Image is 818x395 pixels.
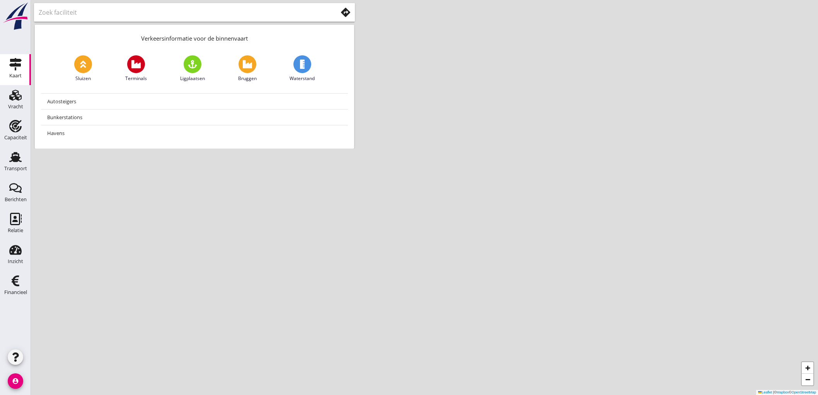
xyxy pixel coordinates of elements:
[75,75,91,82] span: Sluizen
[39,6,327,19] input: Zoek faciliteit
[802,362,813,374] a: Zoom in
[35,25,354,49] div: Verkeersinformatie voor de binnenvaart
[180,55,205,82] a: Ligplaatsen
[8,373,23,389] i: account_circle
[8,104,23,109] div: Vracht
[180,75,205,82] span: Ligplaatsen
[4,166,27,171] div: Transport
[802,374,813,385] a: Zoom out
[47,128,342,138] div: Havens
[805,374,810,384] span: −
[290,75,315,82] span: Waterstand
[758,390,772,394] a: Leaflet
[125,55,147,82] a: Terminals
[125,75,147,82] span: Terminals
[9,73,22,78] div: Kaart
[805,363,810,373] span: +
[238,55,257,82] a: Bruggen
[791,390,816,394] a: OpenStreetMap
[47,97,342,106] div: Autosteigers
[4,135,27,140] div: Capaciteit
[47,113,342,122] div: Bunkerstations
[4,290,27,295] div: Financieel
[777,390,789,394] a: Mapbox
[756,390,818,395] div: © ©
[2,2,29,31] img: logo-small.a267ee39.svg
[8,228,23,233] div: Relatie
[5,197,27,202] div: Berichten
[74,55,92,82] a: Sluizen
[238,75,257,82] span: Bruggen
[290,55,315,82] a: Waterstand
[8,259,23,264] div: Inzicht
